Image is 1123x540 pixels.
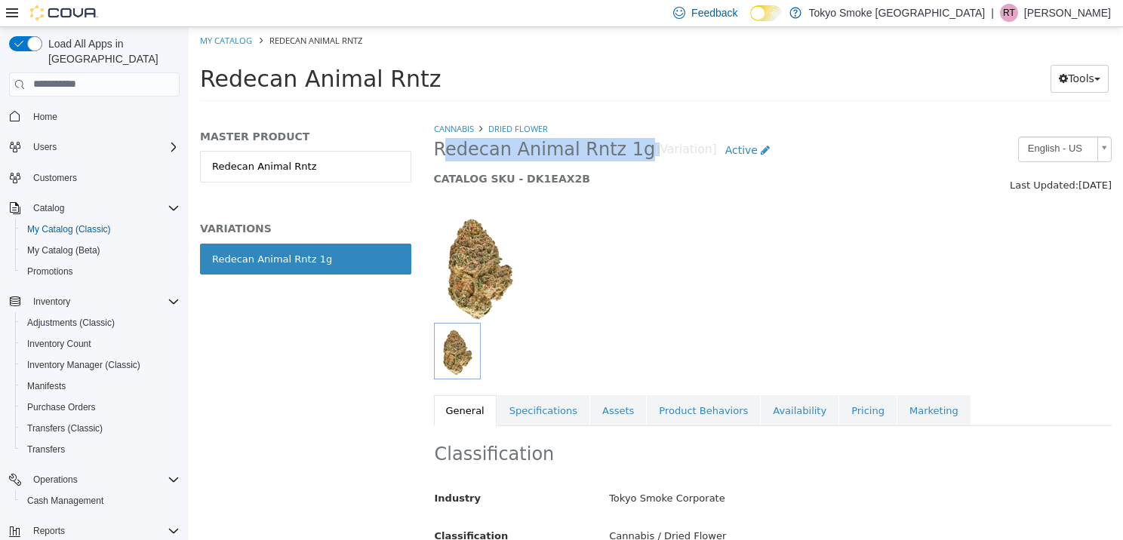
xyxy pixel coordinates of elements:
[830,110,903,133] span: English - US
[21,356,146,374] a: Inventory Manager (Classic)
[15,219,186,240] button: My Catalog (Classic)
[27,401,96,413] span: Purchase Orders
[651,368,708,400] a: Pricing
[1000,4,1018,22] div: Raelynn Tucker
[81,8,174,19] span: Redecan Animal Rntz
[466,117,528,129] small: [Variation]
[15,240,186,261] button: My Catalog (Beta)
[21,314,121,332] a: Adjustments (Classic)
[30,5,98,20] img: Cova
[3,167,186,189] button: Customers
[21,398,102,416] a: Purchase Orders
[3,291,186,312] button: Inventory
[27,522,71,540] button: Reports
[21,241,180,259] span: My Catalog (Beta)
[572,368,650,400] a: Availability
[409,459,934,485] div: Tokyo Smoke Corporate
[27,471,180,489] span: Operations
[245,368,308,400] a: General
[21,440,180,459] span: Transfers
[21,335,97,353] a: Inventory Count
[21,220,180,238] span: My Catalog (Classic)
[862,38,920,66] button: Tools
[15,439,186,460] button: Transfers
[15,261,186,282] button: Promotions
[21,419,109,437] a: Transfers (Classic)
[27,317,115,329] span: Adjustments (Classic)
[27,108,63,126] a: Home
[458,368,571,400] a: Product Behaviors
[691,5,737,20] span: Feedback
[3,198,186,219] button: Catalog
[27,443,65,456] span: Transfers
[15,490,186,511] button: Cash Management
[27,244,100,256] span: My Catalog (Beta)
[21,262,180,281] span: Promotions
[27,138,63,156] button: Users
[27,199,180,217] span: Catalog
[27,138,180,156] span: Users
[3,137,186,158] button: Users
[245,145,748,158] h5: CATALOG SKU - DK1EAX2B
[21,377,72,395] a: Manifests
[300,96,359,107] a: Dried Flower
[991,4,994,22] p: |
[33,525,65,537] span: Reports
[15,354,186,376] button: Inventory Manager (Classic)
[15,418,186,439] button: Transfers (Classic)
[246,416,923,439] h2: Classification
[11,124,223,155] a: Redecan Animal Rntz
[21,220,117,238] a: My Catalog (Classic)
[21,492,180,510] span: Cash Management
[246,503,320,514] span: Classification
[21,335,180,353] span: Inventory Count
[21,314,180,332] span: Adjustments (Classic)
[15,376,186,397] button: Manifests
[11,38,253,65] span: Redecan Animal Rntz
[33,474,78,486] span: Operations
[33,111,57,123] span: Home
[27,338,91,350] span: Inventory Count
[809,4,986,22] p: Tokyo Smoke [GEOGRAPHIC_DATA]
[537,117,569,129] span: Active
[3,469,186,490] button: Operations
[27,359,140,371] span: Inventory Manager (Classic)
[402,368,457,400] a: Assets
[11,8,63,19] a: My Catalog
[309,368,401,400] a: Specifications
[42,36,180,66] span: Load All Apps in [GEOGRAPHIC_DATA]
[1003,4,1015,22] span: RT
[33,296,70,308] span: Inventory
[33,202,64,214] span: Catalog
[27,199,70,217] button: Catalog
[27,168,180,187] span: Customers
[1024,4,1111,22] p: [PERSON_NAME]
[11,103,223,116] h5: MASTER PRODUCT
[821,152,890,164] span: Last Updated:
[245,183,337,296] img: 150
[21,492,109,510] a: Cash Management
[21,398,180,416] span: Purchase Orders
[21,377,180,395] span: Manifests
[15,312,186,333] button: Adjustments (Classic)
[27,107,180,126] span: Home
[709,368,782,400] a: Marketing
[750,5,782,21] input: Dark Mode
[21,356,180,374] span: Inventory Manager (Classic)
[27,471,84,489] button: Operations
[27,293,76,311] button: Inventory
[3,106,186,127] button: Home
[245,96,285,107] a: Cannabis
[27,380,66,392] span: Manifests
[890,152,923,164] span: [DATE]
[21,419,180,437] span: Transfers (Classic)
[15,333,186,354] button: Inventory Count
[27,265,73,278] span: Promotions
[15,397,186,418] button: Purchase Orders
[27,293,180,311] span: Inventory
[11,195,223,208] h5: VARIATIONS
[829,109,923,135] a: English - US
[33,141,57,153] span: Users
[27,422,103,434] span: Transfers (Classic)
[27,495,103,507] span: Cash Management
